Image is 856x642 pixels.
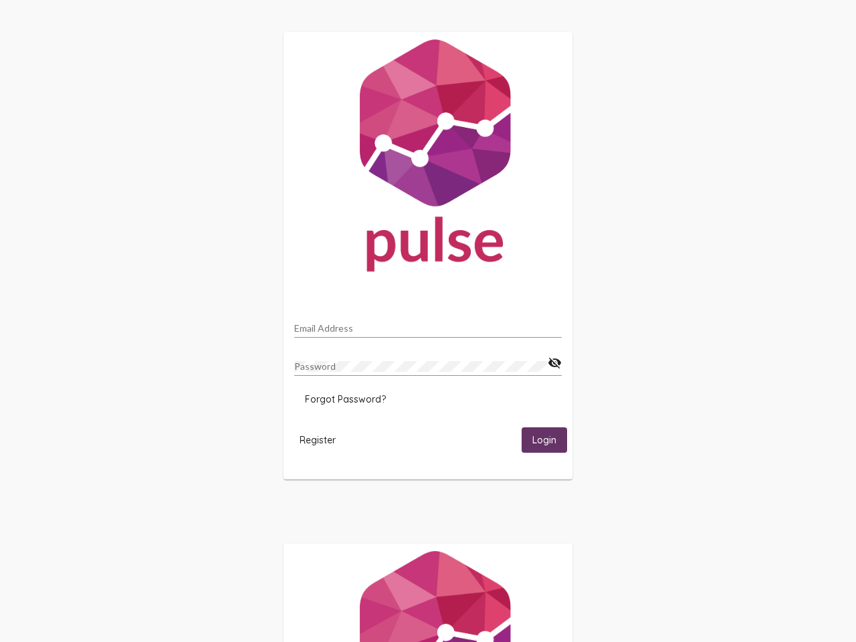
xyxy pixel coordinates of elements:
span: Register [300,434,336,446]
span: Forgot Password? [305,393,386,405]
span: Login [532,435,556,447]
button: Forgot Password? [294,387,397,411]
mat-icon: visibility_off [548,355,562,371]
button: Register [289,427,346,452]
button: Login [522,427,567,452]
img: Pulse For Good Logo [284,32,572,285]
